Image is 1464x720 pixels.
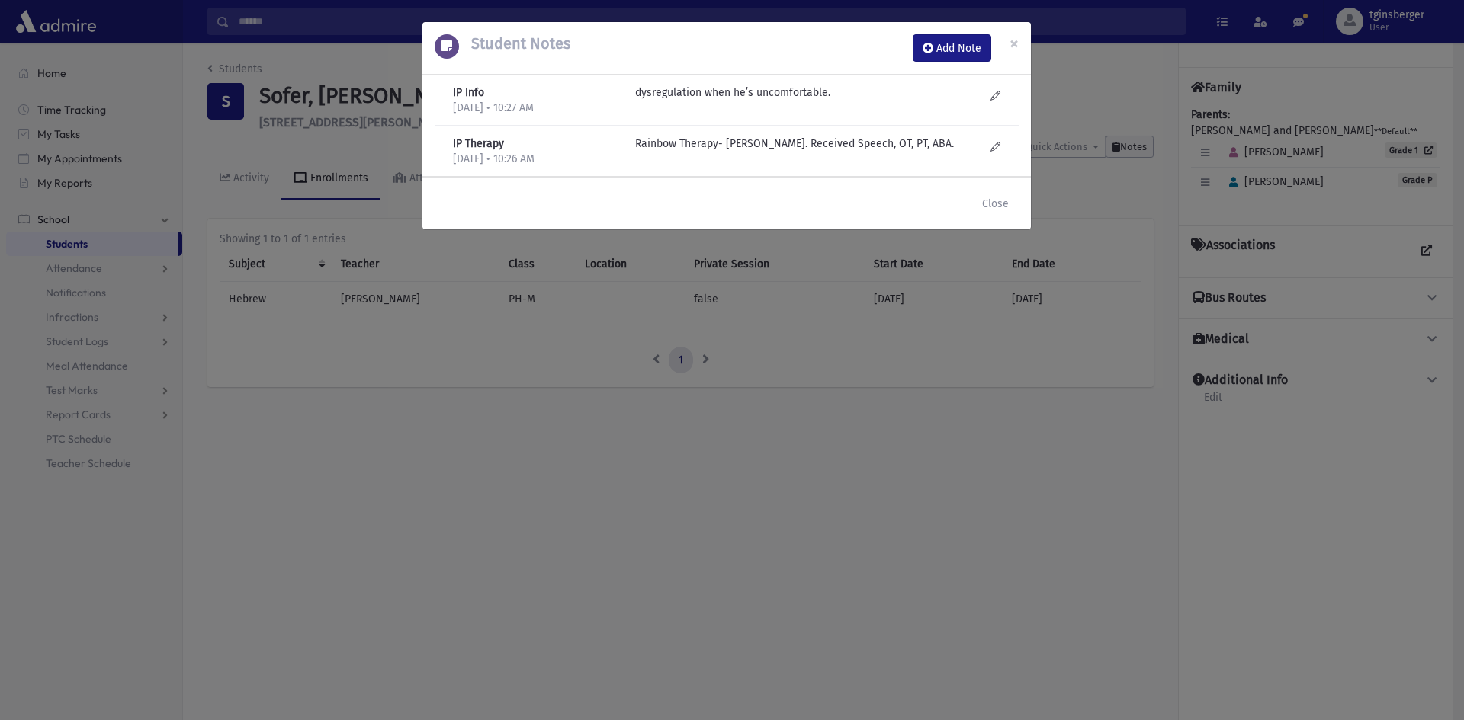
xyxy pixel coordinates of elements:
[635,136,962,152] p: Rainbow Therapy- [PERSON_NAME]. Received Speech, OT, PT, ABA.
[453,152,620,167] p: [DATE] • 10:26 AM
[453,137,504,150] b: IP Therapy
[459,34,570,53] h5: Student Notes
[972,190,1019,217] button: Close
[453,101,620,116] p: [DATE] • 10:27 AM
[635,85,962,101] p: dysregulation when he’s uncomfortable.
[913,34,991,62] button: Add Note
[453,86,484,99] b: IP Info
[1010,33,1019,54] span: ×
[997,22,1031,65] button: Close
